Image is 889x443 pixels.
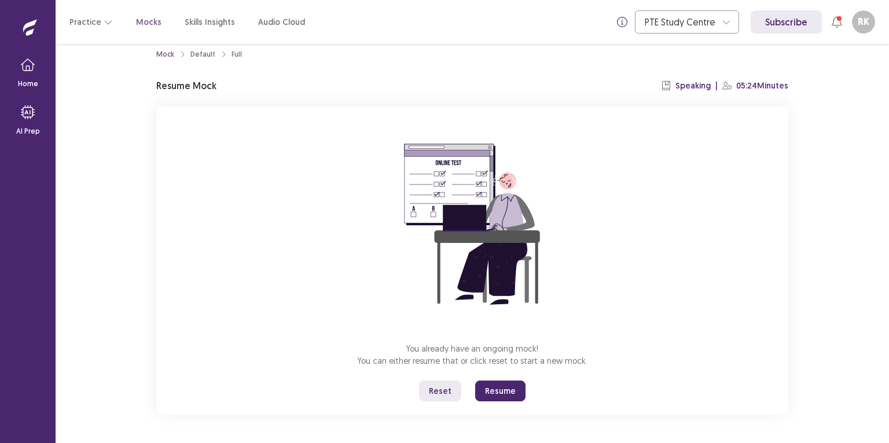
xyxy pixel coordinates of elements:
p: Home [18,79,38,89]
img: attend-mock [368,120,576,328]
nav: breadcrumb [156,49,242,60]
p: | [715,80,718,92]
div: PTE Study Centre [645,11,717,33]
div: Full [232,49,242,60]
button: Resume [475,381,526,401]
p: 05:24 Minutes [736,80,788,92]
p: You already have an ongoing mock! You can either resume that or click reset to start a new mock. [358,342,587,367]
a: Mocks [136,16,161,28]
a: Skills Insights [185,16,235,28]
button: Practice [69,12,113,32]
button: Reset [419,381,461,401]
div: Default [190,49,215,60]
a: Audio Cloud [258,16,305,28]
button: RK [852,10,875,34]
a: Mock [156,49,174,60]
a: Subscribe [751,10,822,34]
button: info [612,12,633,32]
p: AI Prep [16,126,40,136]
p: Speaking [675,80,711,92]
p: Resume Mock [156,79,216,93]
